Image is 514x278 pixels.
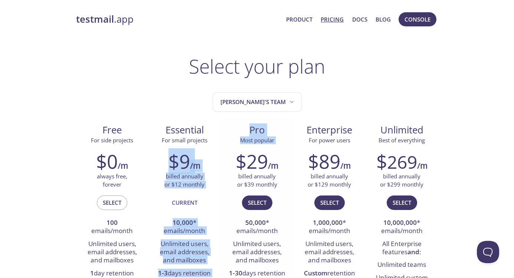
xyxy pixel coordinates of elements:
strong: 1 [90,269,94,277]
li: Unlimited users, email addresses, and mailboxes [154,238,215,267]
span: Most popular [240,136,274,144]
li: Unlimited users, email addresses, and mailboxes [299,238,360,267]
strong: 50,000 [245,218,266,227]
span: Console [405,14,430,24]
h6: /m [118,159,128,172]
strong: and [407,248,419,256]
h6: /m [268,159,278,172]
a: Pricing [321,14,344,24]
p: billed annually or $129 monthly [308,172,351,188]
button: Select [314,195,345,210]
h2: $29 [236,150,268,172]
span: For side projects [91,136,133,144]
li: * emails/month [371,217,432,238]
p: billed annually or $299 monthly [380,172,423,188]
h2: $89 [308,150,340,172]
li: * emails/month [226,217,288,238]
h2: $0 [96,150,118,172]
span: [PERSON_NAME]'s team [220,97,295,107]
strong: Custom [304,269,327,277]
span: Select [393,198,411,207]
li: All Enterprise features : [371,238,432,259]
h2: $ [376,150,417,172]
strong: 100 [107,218,118,227]
span: For power users [309,136,350,144]
span: 269 [387,150,417,174]
iframe: Help Scout Beacon - Open [477,241,499,263]
strong: 1-30 [229,269,242,277]
p: billed annually or $12 monthly [164,172,204,188]
li: emails/month [82,217,143,238]
span: For small projects [162,136,207,144]
button: Select [387,195,417,210]
li: Unlimited users, email addresses, and mailboxes [82,238,143,267]
span: Pro [227,124,287,136]
li: Unlimited users, email addresses, and mailboxes [226,238,288,267]
li: Unlimited teams [371,259,432,271]
h6: /m [190,159,200,172]
h6: /m [340,159,351,172]
span: Unlimited [380,123,423,136]
p: billed annually or $39 monthly [237,172,277,188]
h1: Select your plan [189,55,325,77]
strong: 1-3 [158,269,168,277]
button: Select [242,195,272,210]
span: Best of everything [379,136,425,144]
span: Free [82,124,143,136]
a: Blog [376,14,391,24]
li: * emails/month [154,217,215,238]
button: Select [97,195,127,210]
a: testmail.app [76,13,281,26]
strong: 10,000 [173,218,193,227]
span: Essential [154,124,215,136]
a: Docs [352,14,367,24]
h2: $9 [168,150,190,172]
li: * emails/month [299,217,360,238]
h6: /m [417,159,428,172]
span: Enterprise [299,124,360,136]
strong: testmail [76,13,114,26]
span: Select [320,198,339,207]
p: always free, forever [97,172,127,188]
strong: 10,000,000 [383,218,417,227]
a: Product [286,14,312,24]
button: Zsofia's team [213,92,302,112]
span: Select [248,198,266,207]
span: Select [103,198,121,207]
strong: 1,000,000 [313,218,343,227]
button: Console [399,12,436,26]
